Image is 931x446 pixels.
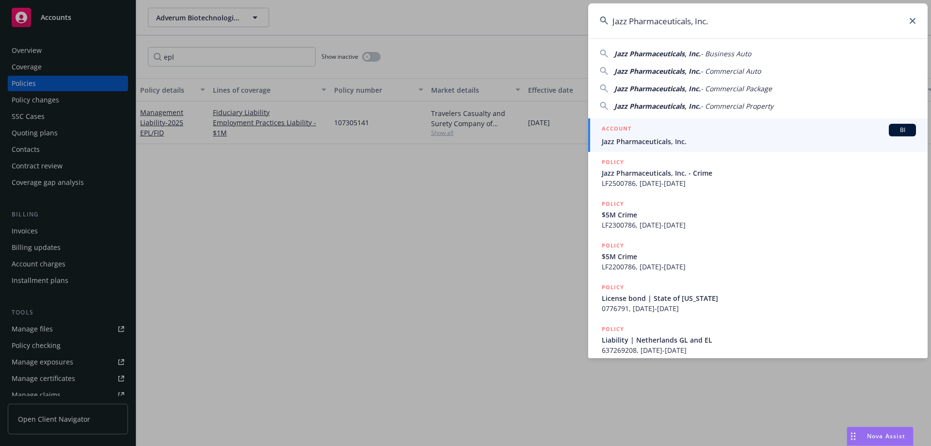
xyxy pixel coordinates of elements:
span: 637269208, [DATE]-[DATE] [602,345,916,355]
span: LF2500786, [DATE]-[DATE] [602,178,916,188]
span: Liability | Netherlands GL and EL [602,335,916,345]
span: License bond | State of [US_STATE] [602,293,916,303]
span: Nova Assist [867,432,905,440]
span: $5M Crime [602,210,916,220]
a: POLICY$5M CrimeLF2200786, [DATE]-[DATE] [588,235,928,277]
h5: ACCOUNT [602,124,631,135]
span: - Business Auto [701,49,751,58]
h5: POLICY [602,282,624,292]
div: Drag to move [847,427,859,446]
span: - Commercial Package [701,84,772,93]
button: Nova Assist [847,427,914,446]
span: LF2200786, [DATE]-[DATE] [602,262,916,272]
span: Jazz Pharmaceuticals, Inc. [614,84,701,93]
h5: POLICY [602,199,624,209]
span: Jazz Pharmaceuticals, Inc. [614,66,701,76]
a: POLICY$5M CrimeLF2300786, [DATE]-[DATE] [588,194,928,235]
a: POLICYLicense bond | State of [US_STATE]0776791, [DATE]-[DATE] [588,277,928,319]
a: ACCOUNTBIJazz Pharmaceuticals, Inc. [588,118,928,152]
a: POLICYJazz Pharmaceuticals, Inc. - CrimeLF2500786, [DATE]-[DATE] [588,152,928,194]
span: Jazz Pharmaceuticals, Inc. - Crime [602,168,916,178]
span: Jazz Pharmaceuticals, Inc. [614,49,701,58]
span: Jazz Pharmaceuticals, Inc. [602,136,916,147]
span: BI [893,126,912,134]
input: Search... [588,3,928,38]
span: LF2300786, [DATE]-[DATE] [602,220,916,230]
h5: POLICY [602,157,624,167]
a: POLICYLiability | Netherlands GL and EL637269208, [DATE]-[DATE] [588,319,928,361]
span: - Commercial Property [701,101,773,111]
span: - Commercial Auto [701,66,761,76]
span: Jazz Pharmaceuticals, Inc. [614,101,701,111]
h5: POLICY [602,324,624,334]
span: $5M Crime [602,251,916,262]
span: 0776791, [DATE]-[DATE] [602,303,916,314]
h5: POLICY [602,241,624,250]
